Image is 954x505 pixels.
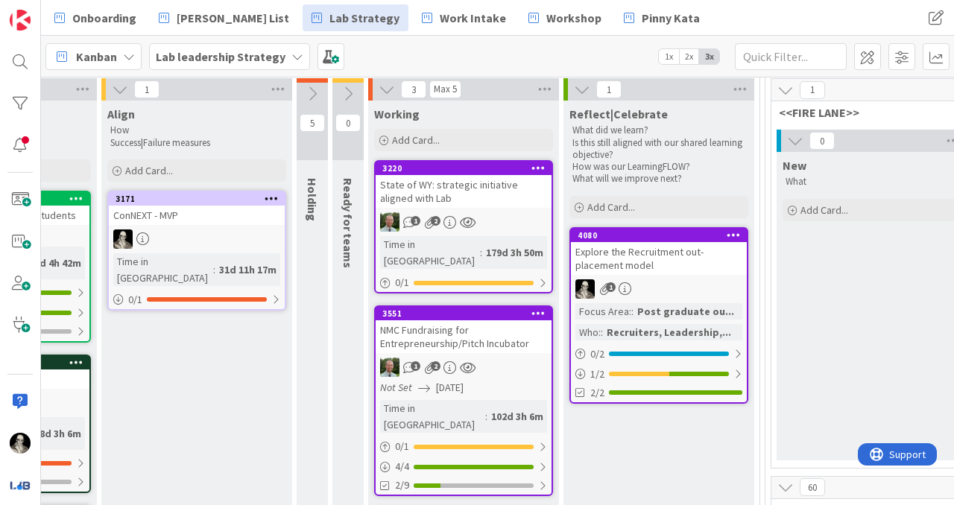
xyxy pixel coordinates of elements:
[519,4,610,31] a: Workshop
[440,9,506,27] span: Work Intake
[659,49,679,64] span: 1x
[735,43,847,70] input: Quick Filter...
[413,4,515,31] a: Work Intake
[436,380,464,396] span: [DATE]
[395,439,409,454] span: 0 / 1
[642,9,700,27] span: Pinny Kata
[109,192,285,225] div: 3171ConNEXT - MVP
[215,261,280,278] div: 31d 11h 17m
[431,216,440,226] span: 2
[431,361,440,371] span: 2
[374,107,420,121] span: Working
[113,229,133,249] img: WS
[800,478,825,496] span: 60
[134,80,159,98] span: 1
[401,80,426,98] span: 3
[603,324,735,340] div: Recruiters, Leadership,...
[382,308,552,319] div: 3551
[107,191,286,311] a: 3171ConNEXT - MVPWSTime in [GEOGRAPHIC_DATA]:31d 11h 17m0/1
[572,173,745,185] p: What will we improve next?
[392,133,440,147] span: Add Card...
[376,212,552,232] div: SH
[783,158,806,173] span: New
[110,137,283,149] p: Success|Failure measures
[380,381,412,394] i: Not Set
[575,303,631,320] div: Focus Area:
[128,292,142,308] span: 0 / 1
[113,253,213,286] div: Time in [GEOGRAPHIC_DATA]
[631,303,634,320] span: :
[376,358,552,377] div: SH
[376,457,552,476] div: 4/4
[571,279,747,299] div: WS
[606,282,616,292] span: 1
[376,162,552,208] div: 3220State of WY: strategic initiative aligned with Lab
[571,365,747,384] div: 1/2
[380,236,480,269] div: Time in [GEOGRAPHIC_DATA]
[578,230,747,241] div: 4080
[480,244,482,261] span: :
[109,192,285,206] div: 3171
[374,305,553,496] a: 3551NMC Fundraising for Entrepreneurship/Pitch IncubatorSHNot Set[DATE]Time in [GEOGRAPHIC_DATA]:...
[125,164,173,177] span: Add Card...
[809,132,835,150] span: 0
[45,4,145,31] a: Onboarding
[300,114,325,132] span: 5
[571,242,747,275] div: Explore the Recruitment out-placement model
[575,279,595,299] img: WS
[177,9,289,27] span: [PERSON_NAME] List
[341,178,356,268] span: Ready for teams
[615,4,709,31] a: Pinny Kata
[571,345,747,363] div: 0/2
[376,175,552,208] div: State of WY: strategic initiative aligned with Lab
[395,459,409,474] span: 4 / 4
[569,227,748,404] a: 4080Explore the Recruitment out-placement modelWSFocus Area::Post graduate ou...Who::Recruiters, ...
[590,385,604,401] span: 2/2
[590,366,604,382] span: 1 / 2
[376,273,552,292] div: 0/1
[10,10,31,31] img: Visit kanbanzone.com
[601,324,603,340] span: :
[569,107,668,121] span: Reflect|Celebrate
[376,320,552,353] div: NMC Fundraising for Entrepreneurship/Pitch Incubator
[72,9,136,27] span: Onboarding
[382,163,552,174] div: 3220
[487,408,547,425] div: 102d 3h 6m
[575,324,601,340] div: Who:
[76,48,117,66] span: Kanban
[109,229,285,249] div: WS
[482,244,547,261] div: 179d 3h 50m
[572,161,745,173] p: How was our LearningFLOW?
[150,4,298,31] a: [PERSON_NAME] List
[376,307,552,353] div: 3551NMC Fundraising for Entrepreneurship/Pitch Incubator
[335,114,361,132] span: 0
[374,160,553,293] a: 3220State of WY: strategic initiative aligned with LabSHTime in [GEOGRAPHIC_DATA]:179d 3h 50m0/1
[380,358,399,377] img: SH
[305,178,320,221] span: Holding
[303,4,408,31] a: Lab Strategy
[376,307,552,320] div: 3551
[380,212,399,232] img: SH
[411,216,420,226] span: 1
[800,81,825,99] span: 1
[156,49,285,64] b: Lab leadership Strategy
[395,477,409,493] span: 2/9
[411,361,420,371] span: 1
[634,303,738,320] div: Post graduate ou...
[10,433,31,454] img: WS
[31,425,85,442] div: 38d 3h 6m
[572,124,745,136] p: What did we learn?
[546,9,601,27] span: Workshop
[109,206,285,225] div: ConNEXT - MVP
[109,290,285,309] div: 0/1
[380,400,485,433] div: Time in [GEOGRAPHIC_DATA]
[571,229,747,275] div: 4080Explore the Recruitment out-placement model
[434,86,457,93] div: Max 5
[10,474,31,495] img: avatar
[800,203,848,217] span: Add Card...
[329,9,399,27] span: Lab Strategy
[376,437,552,456] div: 0/1
[110,124,283,136] p: How
[679,49,699,64] span: 2x
[596,80,622,98] span: 1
